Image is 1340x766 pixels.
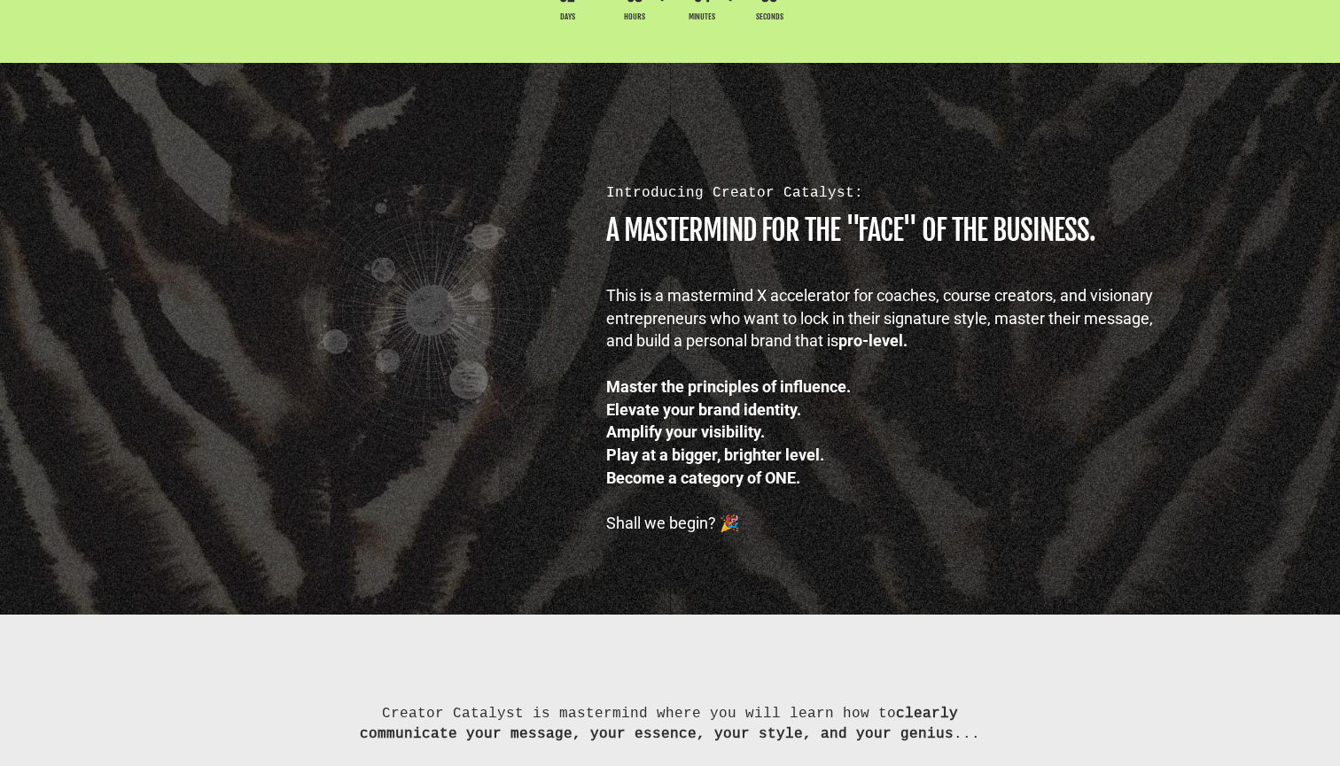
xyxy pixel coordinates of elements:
[339,703,1002,744] div: Creator Catalyst is mastermind where you will learn how to ...
[606,422,765,441] b: Amplify your visibility.
[610,12,659,23] span: Hours
[606,182,1167,203] div: Introducing Creator Catalyst:
[606,445,824,464] b: Play at a bigger, brighter level.
[360,705,958,741] b: clearly communicate your message, your essence, your style, and your genius
[606,377,851,396] b: Master the principles of influence.
[606,216,1167,244] h1: A MASTERMIND FOR THE "FACE" OF THE BUSINESS.
[606,284,1167,352] div: This is a mastermind X accelerator for coaches, course creators, and visionary entrepreneurs who ...
[838,331,908,350] b: pro-level.
[606,512,1167,535] div: Shall we begin? 🎉
[606,400,801,419] b: Elevate your brand identity.
[606,468,800,487] b: Become a category of ONE.
[744,12,794,23] span: Seconds
[677,12,727,23] span: Minutes
[542,12,592,23] span: Days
